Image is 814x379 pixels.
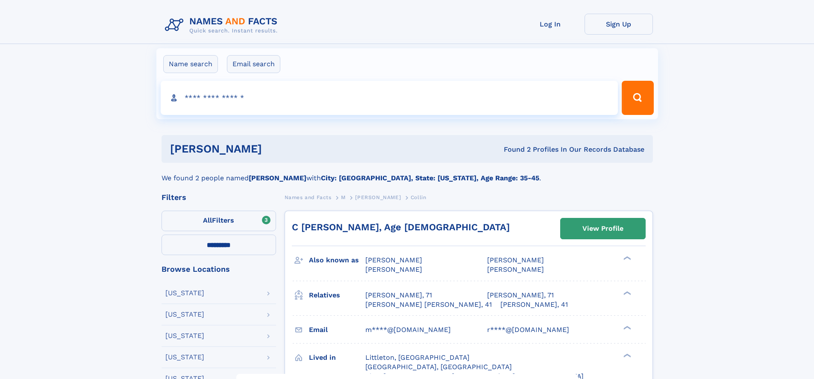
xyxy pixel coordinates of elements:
[170,144,383,154] h1: [PERSON_NAME]
[561,218,645,239] a: View Profile
[309,288,365,303] h3: Relatives
[165,311,204,318] div: [US_STATE]
[500,300,568,309] a: [PERSON_NAME], 41
[365,363,512,371] span: [GEOGRAPHIC_DATA], [GEOGRAPHIC_DATA]
[411,194,426,200] span: Collin
[285,192,332,203] a: Names and Facts
[621,290,632,296] div: ❯
[365,265,422,273] span: [PERSON_NAME]
[162,211,276,231] label: Filters
[365,291,432,300] a: [PERSON_NAME], 71
[165,290,204,297] div: [US_STATE]
[621,256,632,261] div: ❯
[203,216,212,224] span: All
[165,354,204,361] div: [US_STATE]
[162,265,276,273] div: Browse Locations
[365,353,470,361] span: Littleton, [GEOGRAPHIC_DATA]
[355,194,401,200] span: [PERSON_NAME]
[355,192,401,203] a: [PERSON_NAME]
[249,174,306,182] b: [PERSON_NAME]
[365,256,422,264] span: [PERSON_NAME]
[162,163,653,183] div: We found 2 people named with .
[341,192,346,203] a: M
[621,325,632,330] div: ❯
[341,194,346,200] span: M
[621,353,632,358] div: ❯
[487,265,544,273] span: [PERSON_NAME]
[383,145,644,154] div: Found 2 Profiles In Our Records Database
[309,350,365,365] h3: Lived in
[162,194,276,201] div: Filters
[582,219,623,238] div: View Profile
[321,174,539,182] b: City: [GEOGRAPHIC_DATA], State: [US_STATE], Age Range: 35-45
[162,14,285,37] img: Logo Names and Facts
[292,222,510,232] a: C [PERSON_NAME], Age [DEMOGRAPHIC_DATA]
[516,14,585,35] a: Log In
[227,55,280,73] label: Email search
[487,256,544,264] span: [PERSON_NAME]
[309,323,365,337] h3: Email
[487,291,554,300] a: [PERSON_NAME], 71
[365,300,492,309] a: [PERSON_NAME] [PERSON_NAME], 41
[163,55,218,73] label: Name search
[165,332,204,339] div: [US_STATE]
[585,14,653,35] a: Sign Up
[161,81,618,115] input: search input
[622,81,653,115] button: Search Button
[309,253,365,267] h3: Also known as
